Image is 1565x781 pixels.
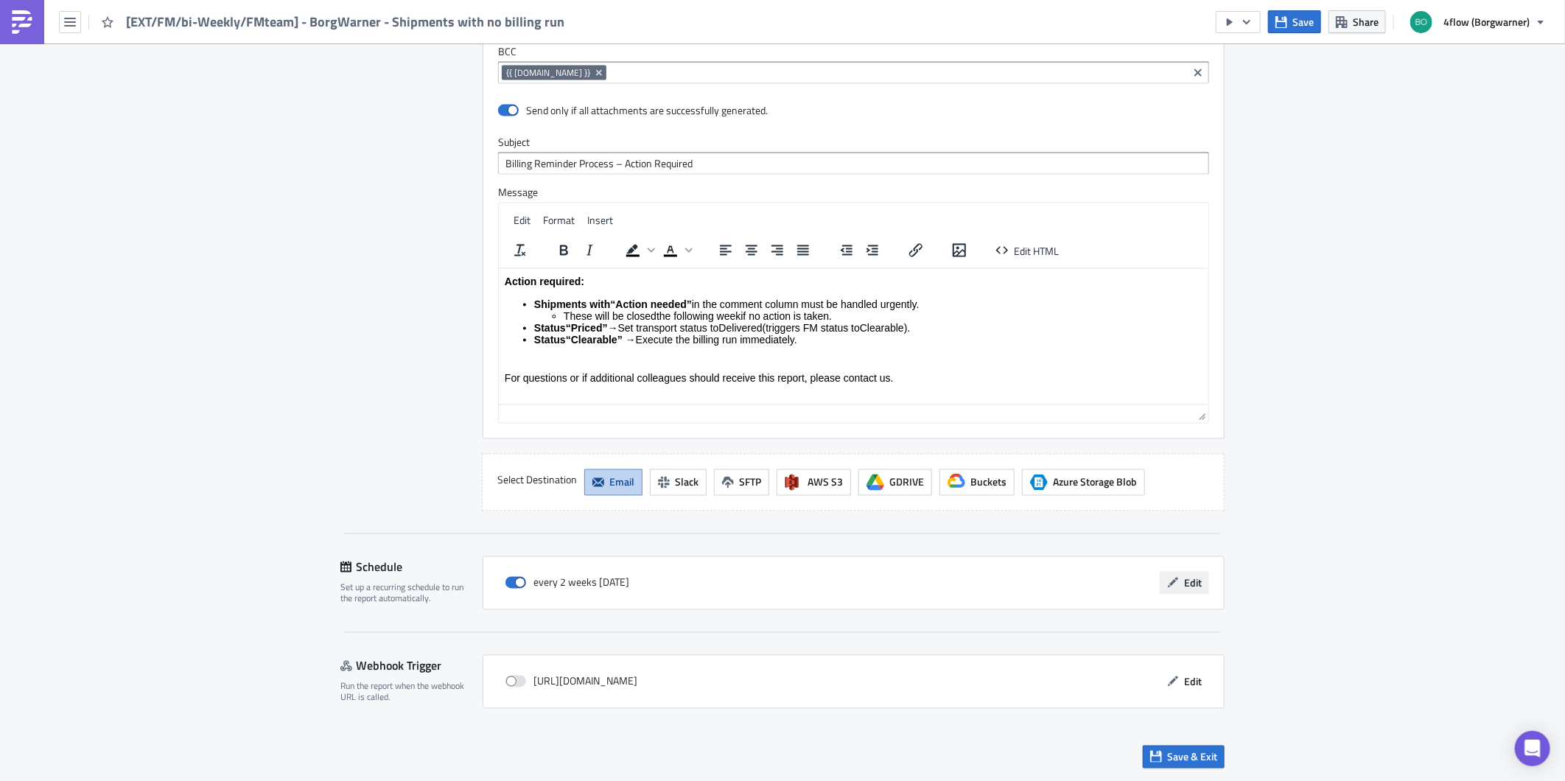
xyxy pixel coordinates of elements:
[903,240,928,261] button: Insert/edit link
[498,136,1209,149] label: Subject
[10,10,34,34] img: PushMetrics
[505,670,637,693] div: [URL][DOMAIN_NAME]
[72,65,119,77] span: Clearable
[405,53,412,65] span: ).
[1515,731,1550,766] div: Open Intercom Messenger
[808,474,843,490] span: AWS S3
[1160,670,1209,693] button: Edit
[1409,10,1434,35] img: Avatar
[497,469,577,491] label: Select Destination
[765,240,790,261] button: Align right
[111,29,116,41] span: “
[340,655,483,677] div: Webhook Trigger
[6,7,85,18] strong: Action required:
[505,572,629,594] div: every 2 weeks [DATE]
[1189,64,1207,82] button: Clear selected items
[193,29,421,41] span: in the comment column must be handled urgently.
[508,240,533,261] button: Clear formatting
[220,53,264,65] span: Delivered
[6,103,704,116] p: For questions or if additional colleagues should receive this report, please contact us.
[67,65,72,77] span: “
[1030,474,1048,491] span: Azure Storage Blob
[126,13,566,30] span: [EXT/FM/bi-Weekly/FMteam] - BorgWarner - Shipments with no billing run
[35,29,111,41] span: Shipments with
[65,41,158,53] span: These will be closed
[1143,746,1225,768] button: Save & Exit
[584,469,643,496] button: Email
[119,65,124,77] strong: ”
[650,469,707,496] button: Slack
[834,240,859,261] button: Decrease indent
[620,240,657,261] div: Background color
[340,582,473,605] div: Set up a recurring schedule to run the report automatically.
[116,29,187,41] span: Action needed
[858,469,932,496] button: GDRIVE
[593,66,606,80] button: Remove Tag
[119,53,220,65] span: Set transport status to
[1292,14,1314,29] span: Save
[514,212,531,228] span: Edit
[791,240,816,261] button: Justify
[104,53,109,65] span: ”
[499,269,1208,404] iframe: Rich Text Area
[1167,749,1217,765] span: Save & Exit
[1184,674,1202,690] span: Edit
[713,240,738,261] button: Align left
[577,240,602,261] button: Italic
[1014,242,1059,258] span: Edit HTML
[939,469,1015,496] button: Buckets
[947,240,972,261] button: Insert/edit image
[72,53,104,65] span: Priced
[675,474,699,490] span: Slack
[551,240,576,261] button: Bold
[889,474,924,490] span: GDRIVE
[609,474,634,490] span: Email
[498,45,1209,58] label: BCC
[340,681,473,704] div: Run the report when the webhook URL is called.
[506,67,590,79] span: {{ [DOMAIN_NAME] }}
[777,469,851,496] button: AWS S3
[1053,474,1137,490] span: Azure Storage Blob
[67,53,72,65] span: “
[1353,14,1379,29] span: Share
[587,212,613,228] span: Insert
[526,104,768,117] div: Send only if all attachments are successfully generated.
[739,474,761,490] span: SFTP
[1184,575,1202,591] span: Edit
[137,65,298,77] span: Execute the billing run immediately.
[1268,10,1321,33] button: Save
[188,29,193,41] span: ”
[158,41,242,53] span: the following week
[658,240,695,261] div: Text color
[361,53,405,65] span: Clearable
[543,212,575,228] span: Format
[1401,6,1554,38] button: 4flow (Borgwarner)
[1443,14,1530,29] span: 4flow (Borgwarner)
[990,240,1065,261] button: Edit HTML
[242,41,333,53] span: if no action is taken.
[340,556,483,578] div: Schedule
[714,469,769,496] button: SFTP
[1193,405,1208,423] div: Resize
[1160,572,1209,595] button: Edit
[1022,469,1145,496] button: Azure Storage BlobAzure Storage Blob
[109,53,119,65] span: →
[264,53,361,65] span: (triggers FM status to
[860,240,885,261] button: Increase indent
[739,240,764,261] button: Align center
[1328,10,1386,33] button: Share
[127,65,137,77] span: →
[35,53,67,65] span: Status
[970,474,1006,490] span: Buckets
[35,65,67,77] span: Status
[498,186,1209,199] label: Message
